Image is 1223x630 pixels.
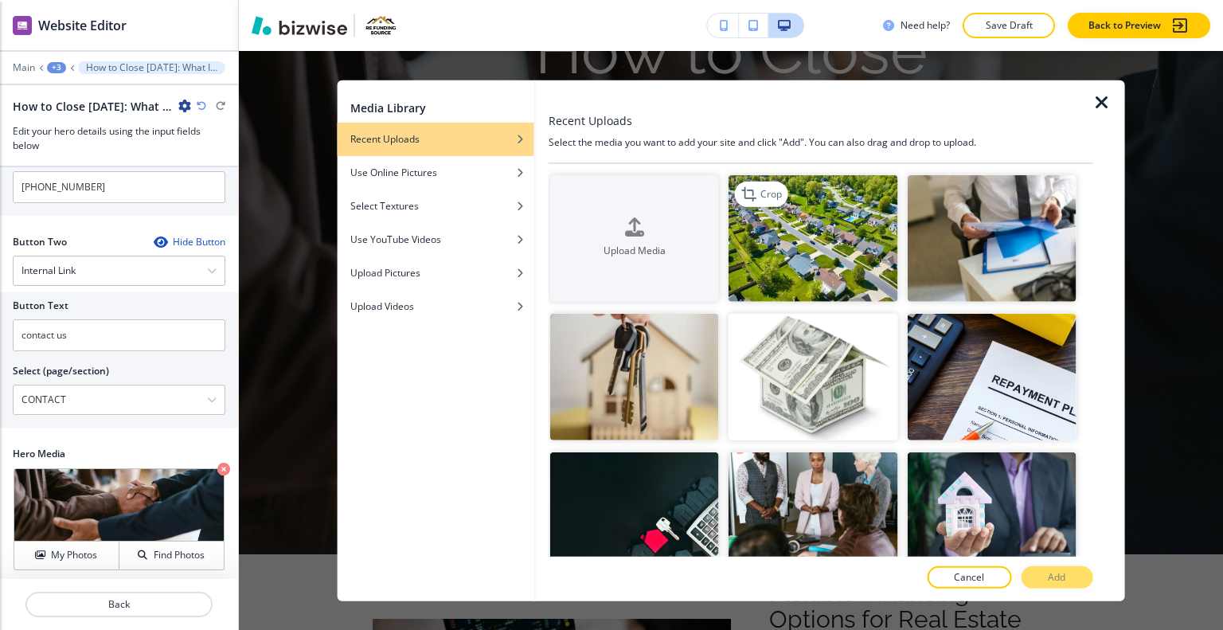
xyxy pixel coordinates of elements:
h2: Select (page/section) [13,364,109,378]
h4: Find Photos [154,548,205,562]
button: Upload Pictures [338,256,534,289]
h4: Use Online Pictures [350,165,437,179]
p: Back to Preview [1088,18,1161,33]
button: Cancel [927,566,1011,589]
button: Upload Videos [338,289,534,323]
button: Select Textures [338,189,534,222]
h4: Recent Uploads [350,131,420,146]
button: Main [13,62,35,73]
button: Use YouTube Videos [338,222,534,256]
h2: Button Text [13,299,68,313]
h4: Upload Videos [350,299,414,313]
img: Your Logo [361,13,402,38]
h3: Need help? [901,18,950,33]
h4: Upload Pictures [350,265,420,280]
button: Use Online Pictures [338,155,534,189]
img: editor icon [13,16,32,35]
p: Cancel [954,570,984,585]
h3: Recent Uploads [549,112,632,128]
button: Upload Media [550,174,719,301]
button: How to Close [DATE]: What Investors Should Know About Fast-Track Funding [78,61,225,74]
img: Bizwise Logo [252,16,347,35]
h2: Website Editor [38,16,127,35]
button: Back to Preview [1068,13,1210,38]
p: Crop [760,186,782,201]
h2: Button Two [13,235,67,249]
h2: How to Close [DATE]: What Investors Should Know About Fast-Track Funding [13,98,172,115]
h2: Media Library [350,99,426,115]
h4: My Photos [51,548,97,562]
p: Save Draft [983,18,1034,33]
div: My PhotosFind Photos [13,468,225,571]
p: Back [27,597,211,612]
input: Ex. 561-222-1111 [13,171,225,203]
button: Recent Uploads [338,122,534,155]
h3: Edit your hero details using the input fields below [13,124,225,153]
div: Crop [735,181,788,206]
button: Find Photos [119,542,224,569]
button: Hide Button [154,236,225,248]
p: How to Close [DATE]: What Investors Should Know About Fast-Track Funding [86,62,217,73]
input: Manual Input [14,386,207,413]
h4: Upload Media [550,244,719,258]
h4: Select the media you want to add your site and click "Add". You can also drag and drop to upload. [549,135,1093,149]
h4: Select Textures [350,198,419,213]
h2: Hero Media [13,447,225,461]
button: Back [25,592,213,617]
button: My Photos [14,542,119,569]
button: +3 [47,62,66,73]
h4: Use YouTube Videos [350,232,441,246]
button: Save Draft [963,13,1055,38]
h4: Internal Link [21,264,76,278]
